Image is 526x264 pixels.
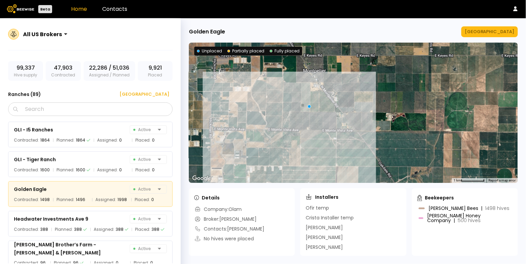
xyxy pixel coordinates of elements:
div: 0 [119,137,122,144]
div: 0 [119,167,122,173]
div: 1600 [76,167,85,173]
span: Contracted: [14,137,39,144]
div: 0 [151,196,154,203]
div: Golden Eagle [189,28,225,36]
span: Assigned: [97,137,118,144]
div: Installers [306,194,338,200]
span: Placed: [135,196,150,203]
span: 22,286 / 51,036 [89,64,129,72]
div: Contracted [46,61,81,81]
a: Open this area in Google Maps (opens a new window) [191,174,213,183]
button: [GEOGRAPHIC_DATA] [111,89,173,100]
div: [GEOGRAPHIC_DATA] [115,91,169,98]
span: Placed: [135,226,150,233]
div: | [481,205,483,212]
div: 388 [116,226,124,233]
span: 1498 hives [485,205,510,212]
div: 1498 [40,196,50,203]
div: Details [194,194,220,201]
div: No hives were placed [194,235,254,242]
span: Placed: [135,167,151,173]
span: 9,921 [149,64,162,72]
span: Active [133,155,155,164]
span: Planned: [57,167,74,173]
div: [GEOGRAPHIC_DATA] [465,28,514,35]
div: Headwater Investments Ave 9 [14,215,88,223]
div: Company: Olam [194,206,242,213]
span: 47,903 [54,64,72,72]
div: 388 [40,226,48,233]
img: Google [191,174,213,183]
span: Assigned: [95,196,116,203]
div: Ofir temp [306,205,329,212]
span: Contracted: [14,167,39,173]
div: 0 [152,167,155,173]
a: Home [71,5,87,13]
a: Report a map error [489,178,516,182]
div: 0 [152,137,155,144]
div: [PERSON_NAME] Brother’s Farm - [PERSON_NAME] & [PERSON_NAME] [14,241,130,257]
button: [GEOGRAPHIC_DATA] [461,26,518,37]
a: Contacts [102,5,127,13]
span: Active [133,245,155,253]
div: 1864 [40,137,50,144]
div: [PERSON_NAME] [306,234,343,241]
div: All US Brokers [23,30,62,39]
div: Golden Eagle [14,185,47,193]
span: Active [133,215,155,223]
span: Planned: [55,226,73,233]
div: GLI - Tiger Ranch [14,155,56,164]
span: 99,337 [17,64,35,72]
div: Broker: [PERSON_NAME] [194,216,257,223]
div: 388 [152,226,159,233]
span: 500 hives [458,217,481,224]
div: GLI - I5 Ranches [14,126,53,134]
div: 1998 [117,196,127,203]
img: Beewise logo [7,4,34,13]
span: 1 km [454,178,461,182]
div: 388 [74,226,82,233]
span: Active [133,185,155,193]
div: | [454,217,455,224]
div: Hive supply [8,61,43,81]
span: Contracted: [14,226,39,233]
div: Placed [138,61,173,81]
button: Map Scale: 1 km per 66 pixels [452,178,487,183]
div: Fully placed [270,48,300,54]
div: Beekeepers [417,194,454,201]
span: Contracted: [14,196,39,203]
div: [PERSON_NAME] [306,224,343,231]
span: Assigned: [97,167,118,173]
span: Placed: [135,137,151,144]
span: Assigned: [94,226,114,233]
span: Planned: [57,137,74,144]
div: 1600 [40,167,50,173]
div: Crista Installer temp [306,214,354,221]
div: 1864 [76,137,85,144]
div: [PERSON_NAME] Bees [429,206,510,211]
span: Active [133,126,155,134]
div: [PERSON_NAME] [306,244,343,251]
span: Planned: [57,196,74,203]
h3: Ranches ( 89 ) [8,90,41,99]
div: Contacts: [PERSON_NAME] [194,225,264,233]
div: Assigned / Planned [84,61,135,81]
div: Partially placed [227,48,264,54]
div: Beta [38,5,52,13]
div: [PERSON_NAME] Honey Company [428,213,511,223]
div: Unplaced [197,48,222,54]
div: 1496 [76,196,85,203]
